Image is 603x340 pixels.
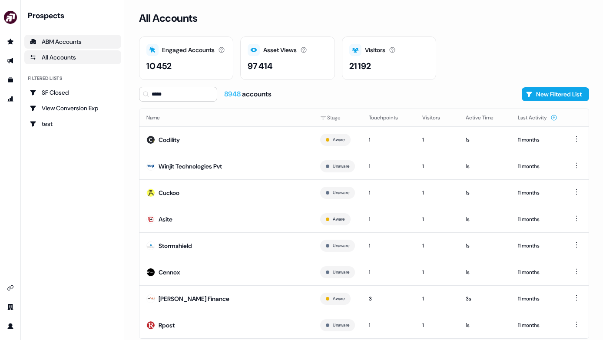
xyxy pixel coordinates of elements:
[422,135,452,144] div: 1
[422,162,452,171] div: 1
[333,268,349,276] button: Unaware
[3,281,17,295] a: Go to integrations
[333,215,345,223] button: Aware
[30,104,116,112] div: View Conversion Exp
[369,268,408,277] div: 1
[466,110,504,125] button: Active Time
[466,268,504,277] div: 1s
[518,135,557,144] div: 11 months
[30,37,116,46] div: ABM Accounts
[30,53,116,62] div: All Accounts
[28,75,62,82] div: Filtered lists
[422,294,452,303] div: 1
[422,268,452,277] div: 1
[3,54,17,68] a: Go to outbound experience
[162,46,215,55] div: Engaged Accounts
[518,268,557,277] div: 11 months
[466,241,504,250] div: 1s
[365,46,385,55] div: Visitors
[369,294,408,303] div: 3
[369,162,408,171] div: 1
[466,294,504,303] div: 3s
[333,242,349,250] button: Unaware
[518,188,557,197] div: 11 months
[159,215,172,224] div: Asite
[159,321,175,330] div: Rpost
[522,87,589,101] button: New Filtered List
[30,88,116,97] div: SF Closed
[422,321,452,330] div: 1
[422,110,451,125] button: Visitors
[349,59,371,73] div: 21 192
[422,215,452,224] div: 1
[3,73,17,87] a: Go to templates
[139,109,313,126] th: Name
[146,59,172,73] div: 10 452
[518,162,557,171] div: 11 months
[24,50,121,64] a: All accounts
[30,119,116,128] div: test
[159,135,180,144] div: Codility
[24,86,121,99] a: Go to SF Closed
[518,215,557,224] div: 11 months
[518,241,557,250] div: 11 months
[422,241,452,250] div: 1
[466,188,504,197] div: 1s
[24,117,121,131] a: Go to test
[369,110,408,125] button: Touchpoints
[333,321,349,329] button: Unaware
[24,101,121,115] a: Go to View Conversion Exp
[369,215,408,224] div: 1
[369,135,408,144] div: 1
[263,46,297,55] div: Asset Views
[3,319,17,333] a: Go to profile
[159,268,180,277] div: Cennox
[248,59,273,73] div: 97 414
[24,35,121,49] a: ABM Accounts
[466,135,504,144] div: 1s
[224,89,272,99] div: accounts
[159,241,192,250] div: Stormshield
[28,10,121,21] div: Prospects
[518,294,557,303] div: 11 months
[159,162,222,171] div: Winjit Technologies Pvt
[3,35,17,49] a: Go to prospects
[369,188,408,197] div: 1
[466,162,504,171] div: 1s
[518,110,557,125] button: Last Activity
[224,89,242,99] span: 8948
[466,321,504,330] div: 1s
[422,188,452,197] div: 1
[159,188,179,197] div: Cuckoo
[518,321,557,330] div: 11 months
[320,113,355,122] div: Stage
[333,162,349,170] button: Unaware
[466,215,504,224] div: 1s
[333,136,345,144] button: Aware
[3,92,17,106] a: Go to attribution
[139,12,197,25] h3: All Accounts
[159,294,229,303] div: [PERSON_NAME] Finance
[333,295,345,303] button: Aware
[369,321,408,330] div: 1
[369,241,408,250] div: 1
[3,300,17,314] a: Go to team
[333,189,349,197] button: Unaware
